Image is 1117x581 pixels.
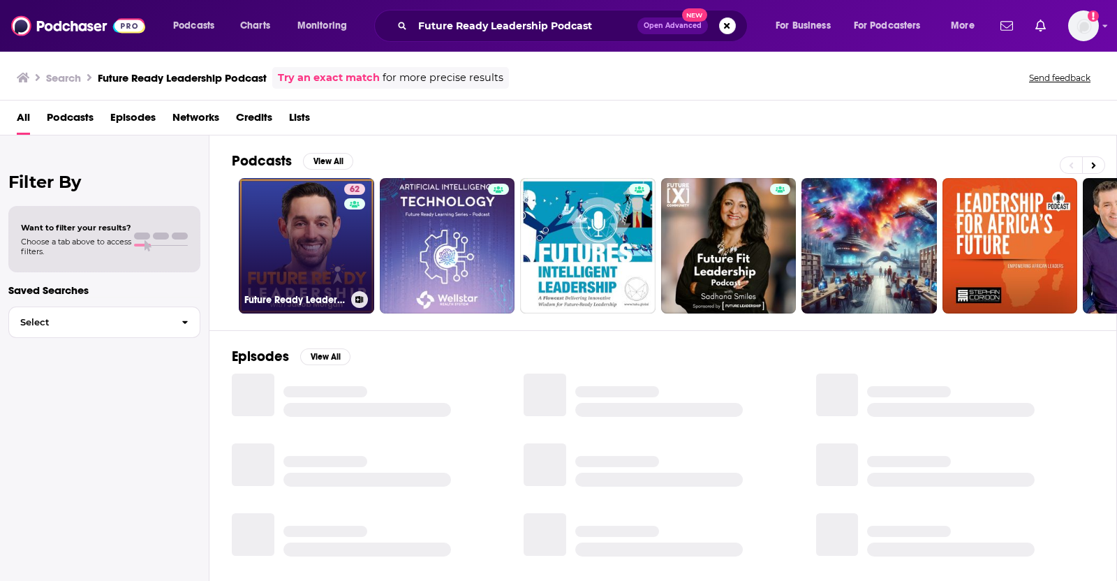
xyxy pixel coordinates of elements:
[288,15,365,37] button: open menu
[350,183,360,197] span: 62
[637,17,708,34] button: Open AdvancedNew
[644,22,702,29] span: Open Advanced
[21,237,131,256] span: Choose a tab above to access filters.
[11,13,145,39] img: Podchaser - Follow, Share and Rate Podcasts
[387,10,761,42] div: Search podcasts, credits, & more...
[303,153,353,170] button: View All
[163,15,232,37] button: open menu
[232,348,350,365] a: EpisodesView All
[1030,14,1051,38] a: Show notifications dropdown
[941,15,992,37] button: open menu
[1025,72,1095,84] button: Send feedback
[383,70,503,86] span: for more precise results
[17,106,30,135] a: All
[47,106,94,135] a: Podcasts
[110,106,156,135] a: Episodes
[951,16,975,36] span: More
[239,178,374,314] a: 62Future Ready Leadership With [PERSON_NAME]
[1068,10,1099,41] button: Show profile menu
[172,106,219,135] a: Networks
[1088,10,1099,22] svg: Add a profile image
[8,284,200,297] p: Saved Searches
[289,106,310,135] a: Lists
[854,16,921,36] span: For Podcasters
[232,348,289,365] h2: Episodes
[344,184,365,195] a: 62
[682,8,707,22] span: New
[766,15,848,37] button: open menu
[236,106,272,135] a: Credits
[1068,10,1099,41] span: Logged in as YiyanWang
[776,16,831,36] span: For Business
[8,172,200,192] h2: Filter By
[9,318,170,327] span: Select
[300,348,350,365] button: View All
[231,15,279,37] a: Charts
[98,71,267,84] h3: Future Ready Leadership Podcast
[21,223,131,233] span: Want to filter your results?
[244,294,346,306] h3: Future Ready Leadership With [PERSON_NAME]
[297,16,347,36] span: Monitoring
[278,70,380,86] a: Try an exact match
[232,152,292,170] h2: Podcasts
[240,16,270,36] span: Charts
[1068,10,1099,41] img: User Profile
[173,16,214,36] span: Podcasts
[413,15,637,37] input: Search podcasts, credits, & more...
[8,307,200,338] button: Select
[995,14,1019,38] a: Show notifications dropdown
[845,15,941,37] button: open menu
[46,71,81,84] h3: Search
[232,152,353,170] a: PodcastsView All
